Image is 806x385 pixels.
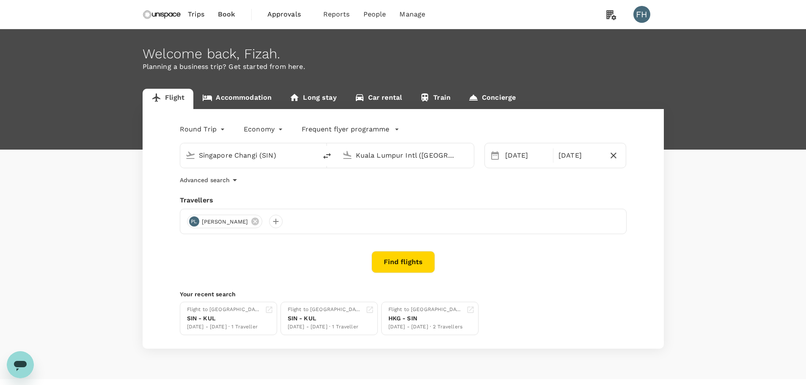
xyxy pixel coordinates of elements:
div: [DATE] - [DATE] · 1 Traveller [288,323,362,331]
input: Going to [356,149,456,162]
button: Find flights [371,251,435,273]
div: SIN - KUL [187,314,261,323]
div: Economy [244,123,285,136]
a: Flight [143,89,194,109]
div: [DATE] - [DATE] · 1 Traveller [187,323,261,331]
div: Flight to [GEOGRAPHIC_DATA] [388,306,463,314]
img: Unispace [143,5,182,24]
span: Manage [399,9,425,19]
button: Open [311,154,313,156]
div: HKG - SIN [388,314,463,323]
button: Advanced search [180,175,240,185]
a: Concierge [459,89,525,109]
iframe: Button to launch messaging window [7,351,34,378]
a: Accommodation [193,89,281,109]
div: Welcome back , Fizah . [143,46,664,62]
input: Depart from [199,149,299,162]
div: FH [633,6,650,23]
div: PL [189,216,199,227]
button: delete [317,146,337,166]
a: Train [411,89,459,109]
div: Flight to [GEOGRAPHIC_DATA] [288,306,362,314]
span: Reports [323,9,350,19]
p: Advanced search [180,176,230,184]
span: [PERSON_NAME] [197,218,253,226]
p: Frequent flyer programme [302,124,389,134]
span: Book [218,9,236,19]
p: Planning a business trip? Get started from here. [143,62,664,72]
p: Your recent search [180,290,627,298]
span: Trips [188,9,204,19]
div: Flight to [GEOGRAPHIC_DATA] [187,306,261,314]
span: Approvals [267,9,310,19]
div: Round Trip [180,123,227,136]
div: [DATE] [555,147,605,164]
a: Long stay [281,89,345,109]
div: Travellers [180,195,627,205]
button: Open [468,154,470,156]
div: [DATE] [502,147,551,164]
div: SIN - KUL [288,314,362,323]
div: [DATE] - [DATE] · 2 Travellers [388,323,463,331]
a: Car rental [346,89,411,109]
div: PL[PERSON_NAME] [187,215,263,228]
span: People [363,9,386,19]
button: Frequent flyer programme [302,124,399,134]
